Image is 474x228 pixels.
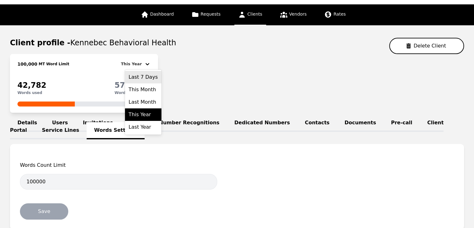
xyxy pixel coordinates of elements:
[17,81,46,90] span: 42,782
[35,122,87,139] a: Service Lines
[125,108,162,121] div: This Year
[389,38,464,54] button: Delete Client
[247,12,262,17] span: Clients
[201,12,221,17] span: Requests
[188,4,224,25] a: Requests
[115,90,151,95] p: Words remaining
[45,115,75,132] a: Users
[151,115,227,132] a: Number Recognitions
[20,203,68,220] button: Save
[276,4,310,25] a: Vendors
[75,115,121,132] a: Invitations
[320,4,349,25] a: Rates
[150,12,174,17] span: Dashboard
[121,60,144,68] div: This Year
[125,71,162,83] div: Last 7 Days
[17,90,46,95] p: Words used
[227,115,297,132] a: Dedicated Numbers
[297,115,337,132] a: Contacts
[337,115,383,132] a: Documents
[384,115,420,132] a: Pre-call
[125,96,162,108] div: Last Month
[17,62,37,67] span: 100,000
[70,38,176,47] span: Kennebec Behavioral Health
[125,83,162,96] div: This Month
[125,121,162,133] div: Last Year
[121,115,151,132] a: Rates
[289,12,307,17] span: Vendors
[37,62,69,67] h2: MT Word Limit
[10,115,45,132] a: Details
[137,4,178,25] a: Dashboard
[115,81,144,90] span: 57,218
[333,12,346,17] span: Rates
[20,161,217,169] span: Words Count Limit
[10,115,443,139] a: Client Portal
[234,4,266,25] a: Clients
[10,38,176,48] h1: Client profile -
